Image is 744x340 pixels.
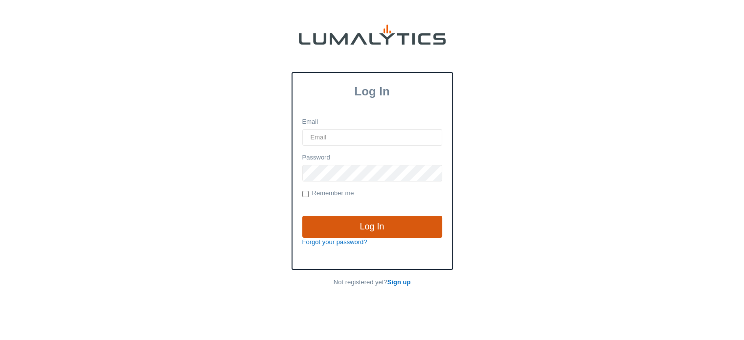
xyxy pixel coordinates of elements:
a: Forgot your password? [302,238,367,246]
input: Log In [302,216,442,238]
label: Remember me [302,189,354,199]
a: Sign up [387,278,411,286]
input: Remember me [302,191,309,197]
img: lumalytics-black-e9b537c871f77d9ce8d3a6940f85695cd68c596e3f819dc492052d1098752254.png [299,24,446,45]
label: Email [302,117,318,127]
label: Password [302,153,330,162]
h3: Log In [293,85,452,98]
input: Email [302,129,442,146]
p: Not registered yet? [292,278,453,287]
